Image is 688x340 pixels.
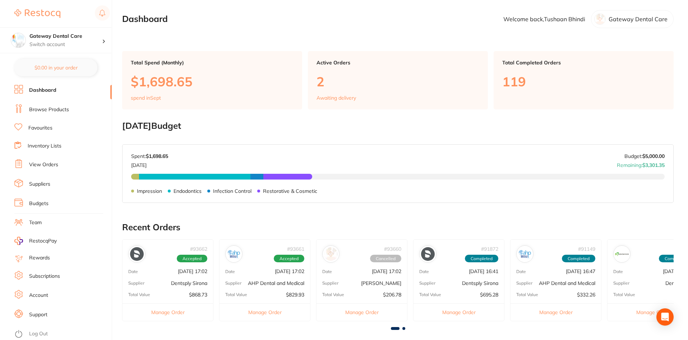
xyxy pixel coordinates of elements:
[14,9,60,18] img: Restocq Logo
[122,121,674,131] h2: [DATE] Budget
[131,60,294,65] p: Total Spend (Monthly)
[131,74,294,89] p: $1,698.65
[317,74,479,89] p: 2
[324,247,338,261] img: Adam Dental
[384,246,401,252] p: # 93660
[481,246,498,252] p: # 91872
[613,269,623,274] p: Date
[421,247,435,261] img: Dentsply Sirona
[29,254,50,262] a: Rewards
[11,33,26,47] img: Gateway Dental Care
[419,269,429,274] p: Date
[609,16,668,22] p: Gateway Dental Care
[29,311,47,318] a: Support
[480,292,498,298] p: $695.28
[566,268,595,274] p: [DATE] 16:47
[516,281,532,286] p: Supplier
[322,269,332,274] p: Date
[28,124,52,132] a: Favourites
[128,281,144,286] p: Supplier
[130,247,144,261] img: Dentsply Sirona
[29,181,50,188] a: Suppliers
[419,281,435,286] p: Supplier
[29,200,49,207] a: Budgets
[29,33,102,40] h4: Gateway Dental Care
[29,273,60,280] a: Subscriptions
[518,247,532,261] img: AHP Dental and Medical
[137,188,162,194] p: Impression
[317,60,479,65] p: Active Orders
[122,222,674,232] h2: Recent Orders
[29,219,42,226] a: Team
[322,281,338,286] p: Supplier
[516,269,526,274] p: Date
[28,142,61,150] a: Inventory Lists
[516,292,538,297] p: Total Value
[370,255,401,263] span: Cancelled
[503,16,585,22] p: Welcome back, Tushaan Bhindi
[248,280,304,286] p: AHP Dental and Medical
[322,292,344,297] p: Total Value
[511,303,601,321] button: Manage Order
[225,269,235,274] p: Date
[146,153,168,159] strong: $1,698.65
[174,188,202,194] p: Endodontics
[29,87,56,94] a: Dashboard
[177,255,207,263] span: Accepted
[128,269,138,274] p: Date
[14,237,57,245] a: RestocqPay
[274,255,304,263] span: Accepted
[171,280,207,286] p: Dentsply Sirona
[469,268,498,274] p: [DATE] 16:41
[419,292,441,297] p: Total Value
[131,159,168,168] p: [DATE]
[502,74,665,89] p: 119
[131,153,168,159] p: Spent:
[29,292,48,299] a: Account
[213,188,251,194] p: Infection Control
[122,51,302,109] a: Total Spend (Monthly)$1,698.65spend inSept
[656,308,674,326] div: Open Intercom Messenger
[189,292,207,298] p: $868.73
[562,255,595,263] span: Completed
[29,161,58,168] a: View Orders
[263,188,317,194] p: Restorative & Cosmetic
[317,95,356,101] p: Awaiting delivery
[539,280,595,286] p: AHP Dental and Medical
[361,280,401,286] p: [PERSON_NAME]
[14,328,110,340] button: Log Out
[613,281,629,286] p: Supplier
[29,106,69,113] a: Browse Products
[14,59,97,76] button: $0.00 in your order
[465,255,498,263] span: Completed
[225,292,247,297] p: Total Value
[624,153,665,159] p: Budget:
[29,237,57,245] span: RestocqPay
[275,268,304,274] p: [DATE] 17:02
[613,292,635,297] p: Total Value
[123,303,213,321] button: Manage Order
[642,153,665,159] strong: $5,000.00
[642,162,665,168] strong: $3,301.35
[287,246,304,252] p: # 93661
[383,292,401,298] p: $206.78
[190,246,207,252] p: # 93662
[29,330,48,337] a: Log Out
[14,5,60,22] a: Restocq Logo
[227,247,241,261] img: AHP Dental and Medical
[308,51,488,109] a: Active Orders2Awaiting delivery
[29,41,102,48] p: Switch account
[317,303,407,321] button: Manage Order
[14,237,23,245] img: RestocqPay
[131,95,161,101] p: spend in Sept
[178,268,207,274] p: [DATE] 17:02
[578,246,595,252] p: # 91149
[502,60,665,65] p: Total Completed Orders
[414,303,504,321] button: Manage Order
[286,292,304,298] p: $829.93
[494,51,674,109] a: Total Completed Orders119
[577,292,595,298] p: $332.26
[617,159,665,168] p: Remaining:
[615,247,629,261] img: Dentavision
[462,280,498,286] p: Dentsply Sirona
